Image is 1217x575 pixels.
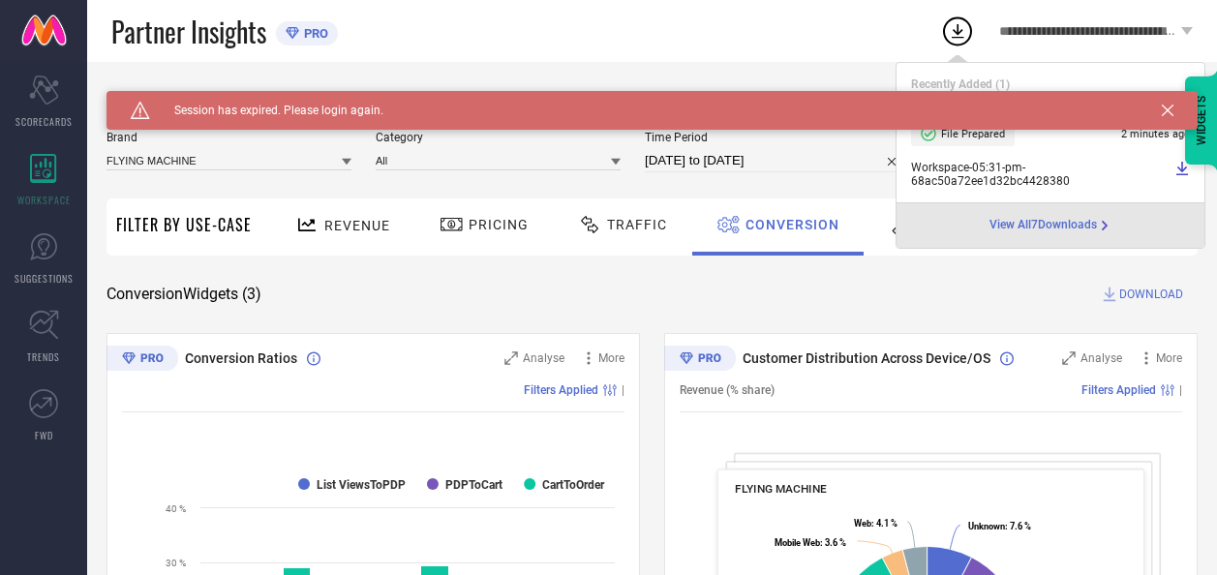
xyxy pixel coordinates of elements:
[35,428,53,442] span: FWD
[968,521,1005,531] tspan: Unknown
[989,218,1112,233] div: Open download page
[854,518,871,529] tspan: Web
[324,218,390,233] span: Revenue
[299,26,328,41] span: PRO
[1062,351,1076,365] svg: Zoom
[940,14,975,48] div: Open download list
[622,383,624,397] span: |
[27,349,60,364] span: TRENDS
[106,346,178,375] div: Premium
[598,351,624,365] span: More
[166,503,186,514] text: 40 %
[989,218,1112,233] a: View All7Downloads
[775,537,820,548] tspan: Mobile Web
[504,351,518,365] svg: Zoom
[150,104,383,117] span: Session has expired. Please login again.
[1179,383,1182,397] span: |
[911,77,1010,91] span: Recently Added ( 1 )
[542,478,605,492] text: CartToOrder
[1174,161,1190,188] a: Download
[968,521,1031,531] text: : 7.6 %
[941,128,1005,140] span: File Prepared
[1156,351,1182,365] span: More
[111,12,266,51] span: Partner Insights
[106,131,351,144] span: Brand
[680,383,775,397] span: Revenue (% share)
[911,161,1170,188] span: Workspace - 05:31-pm - 68ac50a72ee1d32bc4428380
[106,91,241,106] span: SYSTEM WORKSPACE
[1081,383,1156,397] span: Filters Applied
[735,482,827,496] span: FLYING MACHINE
[116,213,252,236] span: Filter By Use-Case
[376,131,621,144] span: Category
[854,518,898,529] text: : 4.1 %
[1080,351,1122,365] span: Analyse
[469,217,529,232] span: Pricing
[1121,128,1190,140] span: 2 minutes ago
[743,350,990,366] span: Customer Distribution Across Device/OS
[664,346,736,375] div: Premium
[15,114,73,129] span: SCORECARDS
[645,131,905,144] span: Time Period
[445,478,502,492] text: PDPToCart
[607,217,667,232] span: Traffic
[15,271,74,286] span: SUGGESTIONS
[745,217,839,232] span: Conversion
[1119,285,1183,304] span: DOWNLOAD
[645,149,905,172] input: Select time period
[166,558,186,568] text: 30 %
[106,285,261,304] span: Conversion Widgets ( 3 )
[524,383,598,397] span: Filters Applied
[775,537,846,548] text: : 3.6 %
[317,478,406,492] text: List ViewsToPDP
[523,351,564,365] span: Analyse
[17,193,71,207] span: WORKSPACE
[185,350,297,366] span: Conversion Ratios
[989,218,1097,233] span: View All 7 Downloads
